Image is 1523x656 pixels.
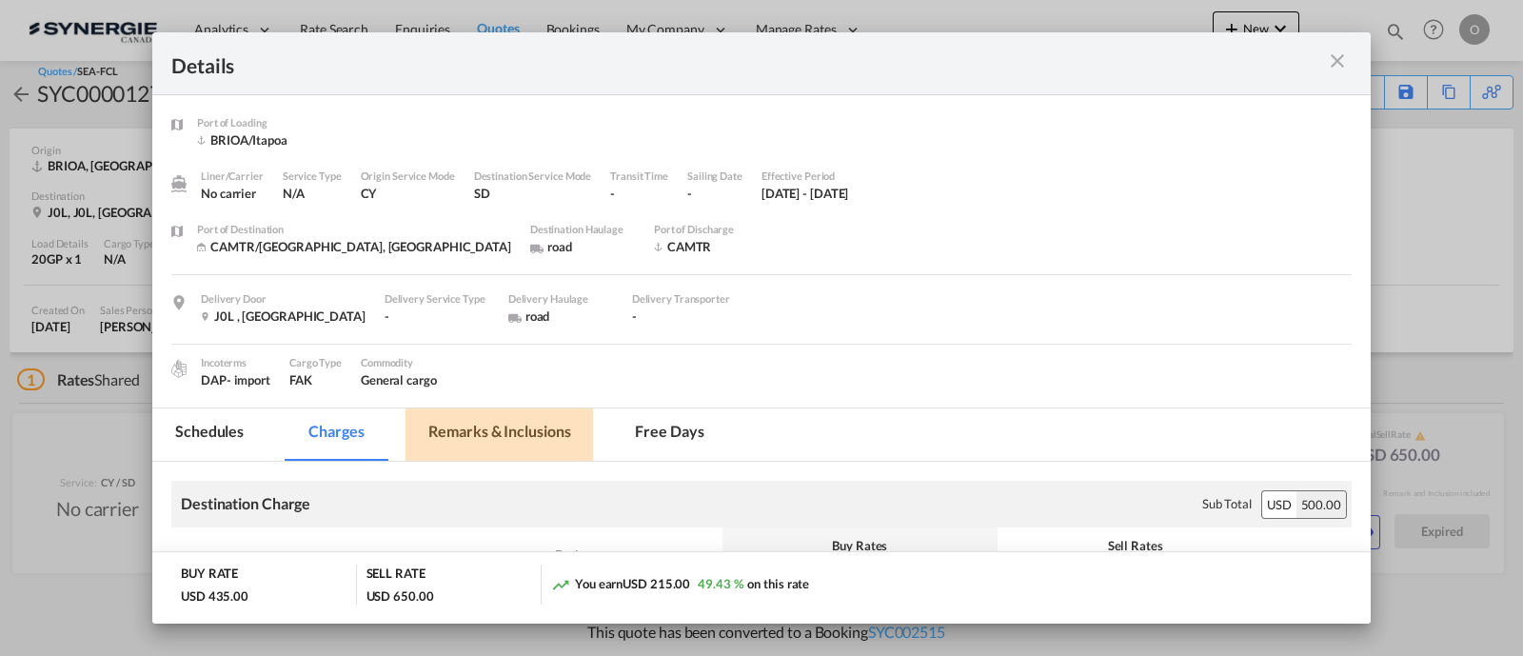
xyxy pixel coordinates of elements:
div: Liner/Carrier [201,168,264,185]
div: CY [361,185,455,202]
span: General cargo [361,372,437,388]
div: Delivery Haulage [508,290,613,308]
md-tab-item: Schedules [152,408,267,461]
md-pagination-wrapper: Use the left and right arrow keys to navigate between tabs [152,408,746,461]
div: Port of Loading [197,114,349,131]
div: - import [227,371,270,388]
md-icon: icon-close m-3 fg-AAA8AD cursor [1326,50,1349,72]
div: 26 Jun 2025 - 26 Jul 2025 [761,185,849,202]
div: Transit Time [610,168,668,185]
div: USD 435.00 [181,587,248,605]
md-tab-item: Free days [612,408,726,461]
div: No carrier [201,185,264,202]
div: Destination Charge [181,493,310,514]
div: Sub Total [1202,495,1252,512]
div: SD [474,185,592,202]
div: CAMTR [654,238,806,255]
div: Port of Destination [197,221,511,238]
div: 500.00 [1296,491,1346,518]
span: N/A [283,186,305,201]
md-tab-item: Remarks & Inclusions [405,408,593,461]
div: Sell Rates [1007,537,1263,554]
md-icon: icon-trending-up [551,575,570,594]
div: - [385,308,489,325]
div: Cargo Type [289,354,342,371]
div: Effective Period [761,168,849,185]
div: - [632,308,737,325]
div: road [530,238,635,255]
span: USD 215.00 [623,576,690,591]
div: CAMTR/Montreal, QC [197,238,511,255]
div: - [687,185,742,202]
div: You earn on this rate [551,575,809,595]
span: 49.43 % [698,576,742,591]
div: road [508,308,613,325]
md-tab-item: Charges [286,408,386,461]
div: Equipment Type [544,547,623,581]
div: Sailing Date [687,168,742,185]
div: Port of Discharge [654,221,806,238]
th: Comments [1273,527,1352,602]
div: BRIOA/Itapoa [197,131,349,149]
div: Buy Rates [732,537,988,554]
div: - [610,185,668,202]
div: Delivery Service Type [385,290,489,308]
div: SELL RATE [366,565,425,586]
div: Destination Service Mode [474,168,592,185]
div: Incoterms [201,354,270,371]
div: Delivery Transporter [632,290,737,308]
img: cargo.png [168,358,189,379]
div: J0L , Canada [201,308,366,325]
div: Commodity [361,354,437,371]
md-dialog: Port of ... [152,32,1371,623]
div: DAP [201,371,270,388]
div: USD 650.00 [366,587,434,605]
div: Details [171,51,1234,75]
div: Service Type [283,168,342,185]
div: FAK [289,371,342,388]
div: Origin Service Mode [361,168,455,185]
div: USD [1262,491,1296,518]
div: Destination Haulage [530,221,635,238]
div: Delivery Door [201,290,366,308]
div: BUY RATE [181,565,238,586]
